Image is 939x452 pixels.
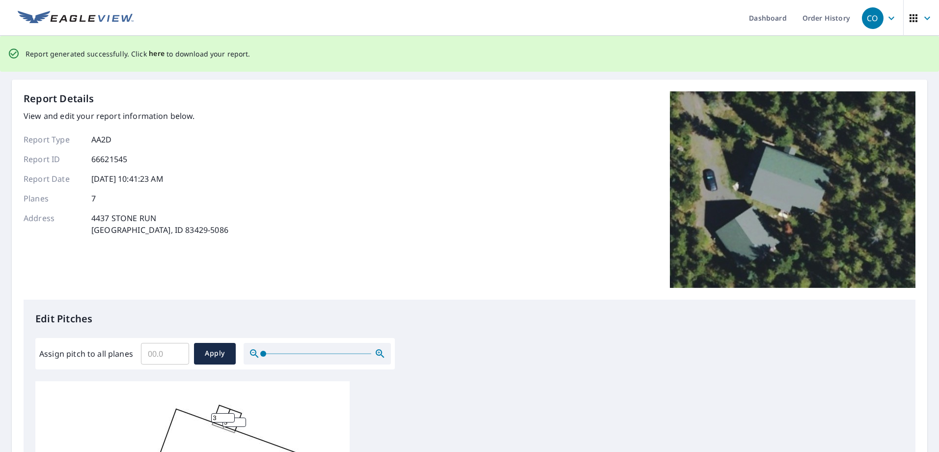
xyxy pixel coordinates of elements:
p: 66621545 [91,153,127,165]
p: Address [24,212,83,236]
p: Report Type [24,134,83,145]
span: Apply [202,347,228,360]
p: [DATE] 10:41:23 AM [91,173,164,185]
button: here [149,48,165,60]
p: Report Details [24,91,94,106]
p: Report Date [24,173,83,185]
p: Planes [24,193,83,204]
button: Apply [194,343,236,365]
p: AA2D [91,134,112,145]
img: EV Logo [18,11,134,26]
p: 7 [91,193,96,204]
p: Report generated successfully. Click to download your report. [26,48,250,60]
div: CO [862,7,884,29]
input: 00.0 [141,340,189,367]
p: View and edit your report information below. [24,110,228,122]
label: Assign pitch to all planes [39,348,133,360]
p: Report ID [24,153,83,165]
img: Top image [670,91,915,288]
p: 4437 STONE RUN [GEOGRAPHIC_DATA], ID 83429-5086 [91,212,228,236]
p: Edit Pitches [35,311,904,326]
